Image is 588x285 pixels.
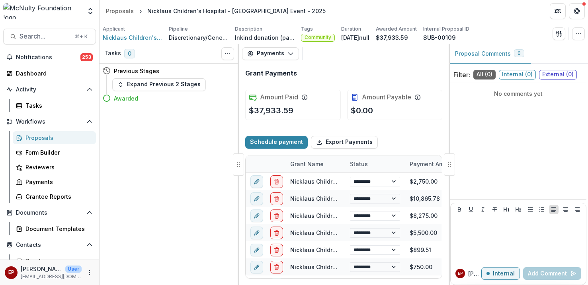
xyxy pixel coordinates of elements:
button: Open Contacts [3,238,96,251]
div: Grant Name [285,160,328,168]
button: edit [250,175,263,188]
button: Get Help [569,3,585,19]
button: Align Right [572,205,582,214]
div: Grant Name [285,155,345,173]
div: Form Builder [25,148,90,157]
button: Partners [550,3,566,19]
button: Bullet List [525,205,535,214]
div: Payment Amount [405,155,465,173]
button: Strike [490,205,500,214]
a: Nicklaus Children's Hospital [103,33,162,42]
div: esther park [458,271,463,275]
p: Discretionary/General [169,33,229,42]
div: Status [345,155,405,173]
p: [PERSON_NAME] [21,265,62,273]
button: edit [250,260,263,273]
p: Awarded Amount [376,25,417,33]
div: Nicklaus Children's Hospital - [GEOGRAPHIC_DATA] Event - 2025 [147,7,326,15]
button: Bold [455,205,464,214]
button: delete [270,209,283,222]
div: Reviewers [25,163,90,171]
div: ⌘ + K [73,32,89,41]
button: edit [250,209,263,222]
div: $5,500.00 [405,224,465,241]
button: Add Comment [523,267,581,280]
button: delete [270,260,283,273]
button: Expand Previous 2 Stages [112,78,206,91]
p: Tags [301,25,313,33]
a: Nicklaus Children's Hospital - [GEOGRAPHIC_DATA] Event - 2025 [290,212,469,219]
p: No comments yet [453,89,583,98]
span: External ( 0 ) [539,70,577,79]
a: Nicklaus Children's Hospital - [GEOGRAPHIC_DATA] Event - 2025 [290,195,469,202]
p: $37,933.59 [249,105,293,116]
div: $2,750.00 [405,173,465,190]
button: Open Documents [3,206,96,219]
div: Dashboard [16,69,90,78]
a: Proposals [103,5,137,17]
a: Document Templates [13,222,96,235]
button: Open Workflows [3,115,96,128]
span: Notifications [16,54,80,61]
p: Pipeline [169,25,188,33]
button: More [85,268,94,277]
div: $10,865.78 [405,190,465,207]
a: Tasks [13,99,96,112]
a: Proposals [13,131,96,144]
p: Duration [341,25,361,33]
div: $8,275.00 [405,207,465,224]
button: Underline [466,205,476,214]
span: 0 [518,50,521,56]
button: Align Left [549,205,559,214]
p: [EMAIL_ADDRESS][DOMAIN_NAME] [21,273,82,280]
a: Grantees [13,254,96,268]
span: Search... [20,33,70,40]
button: Internal [481,267,520,280]
h3: Tasks [104,50,121,57]
div: Proposals [25,134,90,142]
div: Tasks [25,101,90,110]
div: Payment Amount [405,160,461,168]
button: Align Center [561,205,570,214]
span: Community [305,35,331,40]
h4: Awarded [114,94,138,103]
h2: Amount Payable [362,93,411,101]
button: Schedule payment [245,136,308,149]
button: edit [250,192,263,205]
a: Grantee Reports [13,190,96,203]
h2: Amount Paid [260,93,298,101]
button: delete [270,226,283,239]
img: McNulty Foundation logo [3,3,82,19]
p: SUB-00109 [423,33,456,42]
span: Workflows [16,118,83,125]
button: Open entity switcher [85,3,96,19]
div: $899.51 [405,241,465,258]
button: edit [250,226,263,239]
button: Proposal Comments [449,44,531,64]
h4: Previous Stages [114,67,159,75]
button: Ordered List [537,205,547,214]
p: $37,933.59 [376,33,408,42]
button: delete [270,192,283,205]
p: Applicant [103,25,125,33]
div: Payments [25,178,90,186]
button: Export Payments [311,136,378,149]
a: Nicklaus Children's Hospital - [GEOGRAPHIC_DATA] Event - 2025 [290,178,469,185]
p: Filter: [453,70,470,79]
button: Heading 2 [514,205,523,214]
button: delete [270,243,283,256]
span: Contacts [16,242,83,248]
p: Internal [493,270,515,277]
p: Internal Proposal ID [423,25,469,33]
span: All ( 0 ) [473,70,496,79]
a: Dashboard [3,67,96,80]
p: Description [235,25,262,33]
button: edit [250,243,263,256]
div: Status [345,160,373,168]
div: $750.00 [405,258,465,275]
p: [DATE]null [341,33,369,42]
